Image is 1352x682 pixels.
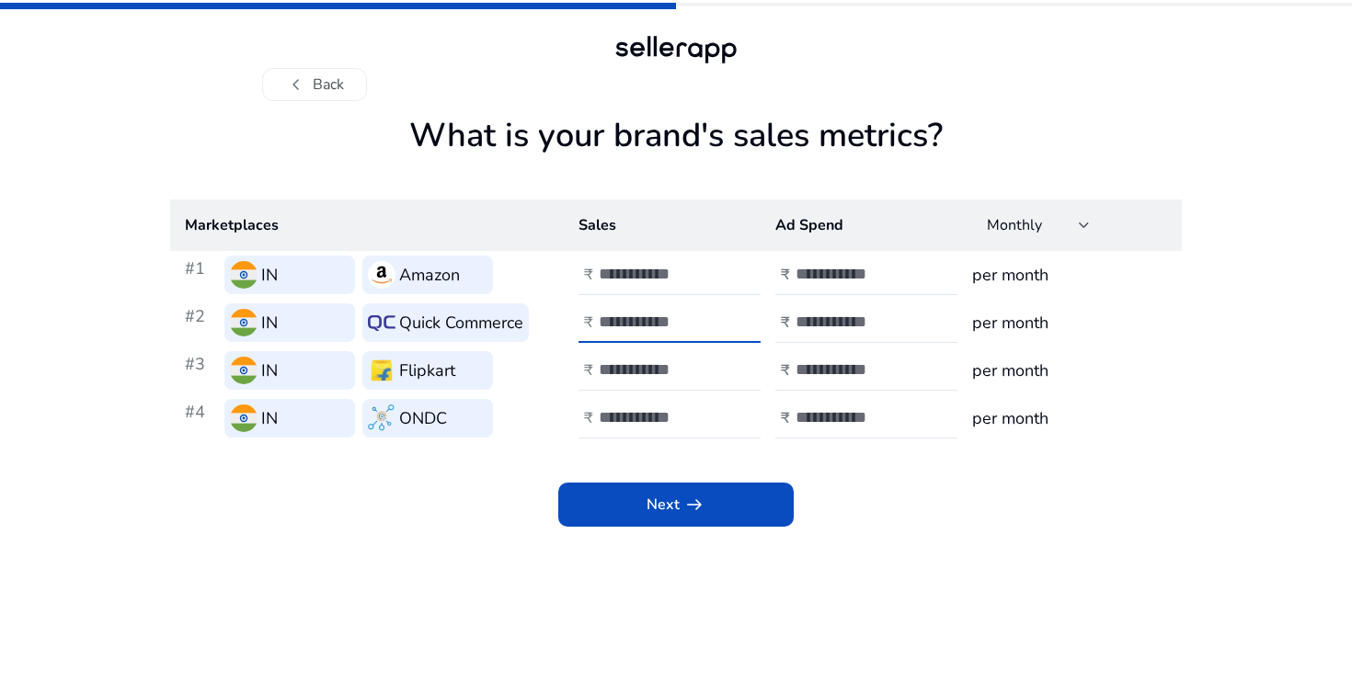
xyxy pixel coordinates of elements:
[781,410,790,427] h4: ₹
[564,199,761,251] th: Sales
[972,310,1167,335] h3: per month
[584,362,593,380] h4: ₹
[185,256,217,294] h3: #1
[761,199,957,251] th: Ad Spend
[972,262,1167,288] h3: per month
[987,215,1042,235] span: Monthly
[170,116,1182,199] h1: What is your brand's sales metrics?
[781,314,790,332] h4: ₹
[261,310,278,335] h3: IN
[584,267,593,284] h4: ₹
[261,405,278,431] h3: IN
[285,74,307,96] span: chevron_left
[558,483,794,527] button: Nextarrow_right_alt
[230,261,258,289] img: in.svg
[185,303,217,342] h3: #2
[972,405,1167,431] h3: per month
[683,494,705,516] span: arrow_right_alt
[399,262,460,288] h3: Amazon
[647,494,705,516] span: Next
[261,262,278,288] h3: IN
[399,358,455,383] h3: Flipkart
[262,68,367,101] button: chevron_leftBack
[261,358,278,383] h3: IN
[781,362,790,380] h4: ₹
[781,267,790,284] h4: ₹
[170,199,564,251] th: Marketplaces
[972,358,1167,383] h3: per month
[584,410,593,427] h4: ₹
[399,310,523,335] h3: Quick Commerce
[230,404,258,432] img: in.svg
[399,405,447,431] h3: ONDC
[230,357,258,384] img: in.svg
[185,351,217,390] h3: #3
[584,314,593,332] h4: ₹
[230,309,258,336] img: in.svg
[185,399,217,438] h3: #4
